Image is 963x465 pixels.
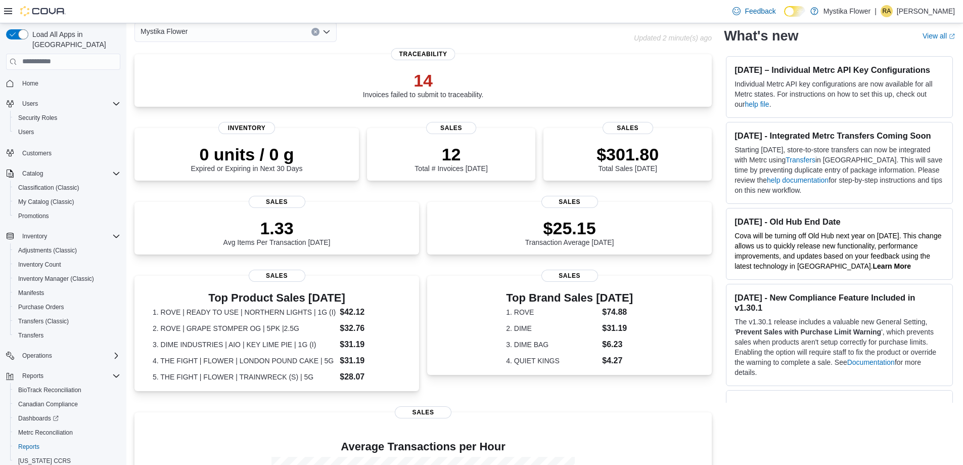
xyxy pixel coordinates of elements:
span: Reports [18,443,39,451]
span: Operations [22,352,52,360]
a: Reports [14,441,43,453]
span: Security Roles [18,114,57,122]
span: Classification (Classic) [14,182,120,194]
span: Reports [14,441,120,453]
span: Sales [541,196,598,208]
a: Dashboards [14,412,63,425]
span: Sales [249,270,305,282]
p: $301.80 [597,144,659,164]
dt: 2. ROVE | GRAPE STOMPER OG | 5PK |2.5G [153,323,336,333]
span: Transfers [18,331,43,340]
span: Transfers [14,329,120,342]
span: Traceability [391,48,455,60]
dt: 4. QUIET KINGS [506,356,598,366]
dd: $6.23 [602,339,633,351]
p: 0 units / 0 g [191,144,303,164]
h3: [DATE] – Individual Metrc API Key Configurations [735,65,944,75]
div: Expired or Expiring in Next 30 Days [191,144,303,173]
dt: 1. ROVE | READY TO USE | NORTHERN LIGHTS | 1G (I) [153,307,336,317]
dd: $42.12 [340,306,401,318]
button: Clear input [311,28,319,36]
h3: [DATE] - Old Hub End Date [735,217,944,227]
div: Avg Items Per Transaction [DATE] [223,218,331,246]
dd: $28.07 [340,371,401,383]
a: Transfers [786,156,815,164]
a: Inventory Manager (Classic) [14,273,98,285]
a: BioTrack Reconciliation [14,384,85,396]
span: Load All Apps in [GEOGRAPHIC_DATA] [28,29,120,50]
span: Customers [22,149,52,157]
button: Users [2,97,124,111]
span: [US_STATE] CCRS [18,457,71,465]
span: Security Roles [14,112,120,124]
a: Transfers [14,329,48,342]
dt: 2. DIME [506,323,598,333]
h2: What's new [724,28,798,44]
span: Mystika Flower [141,25,188,37]
span: Transfers (Classic) [18,317,69,325]
p: Starting [DATE], store-to-store transfers can now be integrated with Metrc using in [GEOGRAPHIC_D... [735,145,944,195]
span: Purchase Orders [18,303,64,311]
span: Metrc Reconciliation [14,427,120,439]
dd: $31.19 [340,355,401,367]
dd: $32.76 [340,322,401,334]
a: Users [14,126,38,138]
span: Home [22,79,38,88]
button: My Catalog (Classic) [10,195,124,209]
p: The v1.30.1 release includes a valuable new General Setting, ' ', which prevents sales when produ... [735,317,944,377]
span: Purchase Orders [14,301,120,313]
h3: Top Product Sales [DATE] [153,292,401,304]
button: Purchase Orders [10,300,124,314]
button: Inventory Manager (Classic) [10,272,124,286]
span: Users [18,98,120,110]
span: Inventory [18,230,120,242]
span: Transfers (Classic) [14,315,120,327]
p: | [875,5,877,17]
dt: 1. ROVE [506,307,598,317]
a: Canadian Compliance [14,398,82,410]
span: Reports [18,370,120,382]
span: Catalog [18,167,120,180]
span: Sales [426,122,477,134]
dd: $74.88 [602,306,633,318]
button: BioTrack Reconciliation [10,383,124,397]
span: BioTrack Reconciliation [18,386,81,394]
button: Users [18,98,42,110]
span: Inventory Count [18,261,61,269]
img: Cova [20,6,66,16]
a: Promotions [14,210,53,222]
span: Inventory [22,232,47,240]
a: Inventory Count [14,259,65,271]
span: Catalog [22,170,43,178]
h3: [DATE] - New Compliance Feature Included in v1.30.1 [735,292,944,313]
h4: Average Transactions per Hour [143,441,704,453]
span: Dashboards [18,414,59,422]
span: Sales [249,196,305,208]
div: Total # Invoices [DATE] [415,144,487,173]
span: Sales [603,122,653,134]
a: Metrc Reconciliation [14,427,77,439]
dd: $31.19 [602,322,633,334]
p: Updated 2 minute(s) ago [634,34,712,42]
span: Sales [395,406,451,418]
dt: 5. THE FIGHT | FLOWER | TRAINWRECK (S) | 5G [153,372,336,382]
span: Users [22,100,38,108]
span: Users [14,126,120,138]
span: Classification (Classic) [18,184,79,192]
span: Promotions [18,212,49,220]
span: Canadian Compliance [18,400,78,408]
h3: Top Brand Sales [DATE] [506,292,633,304]
span: Manifests [14,287,120,299]
button: Reports [10,440,124,454]
button: Inventory [2,229,124,243]
a: Home [18,77,42,90]
button: Inventory [18,230,51,242]
button: Inventory Count [10,258,124,272]
button: Promotions [10,209,124,223]
a: View allExternal link [923,32,955,40]
a: Documentation [847,358,895,366]
strong: Learn More [873,262,911,270]
button: Catalog [18,167,47,180]
a: Classification (Classic) [14,182,83,194]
